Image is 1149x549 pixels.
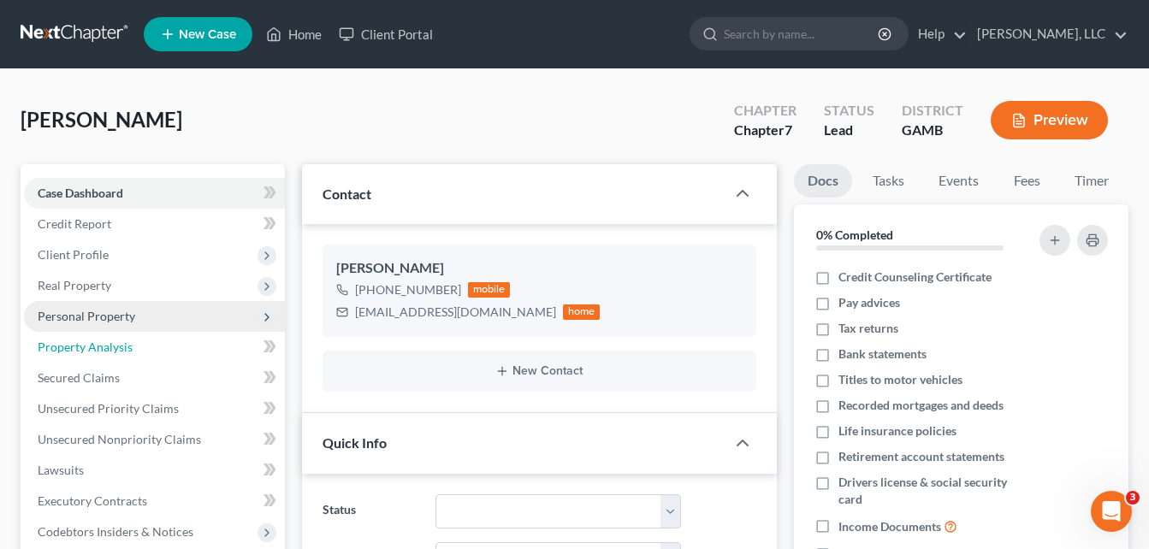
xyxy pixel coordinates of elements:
[38,432,201,446] span: Unsecured Nonpriority Claims
[1091,491,1132,532] iframe: Intercom live chat
[838,448,1004,465] span: Retirement account statements
[323,186,371,202] span: Contact
[38,401,179,416] span: Unsecured Priority Claims
[816,227,893,242] strong: 0% Completed
[724,18,880,50] input: Search by name...
[336,364,743,378] button: New Contact
[336,258,743,279] div: [PERSON_NAME]
[314,494,427,528] label: Status
[785,121,792,138] span: 7
[38,216,111,231] span: Credit Report
[24,455,285,486] a: Lawsuits
[838,345,927,363] span: Bank statements
[838,474,1030,508] span: Drivers license & social security card
[902,121,963,140] div: GAMB
[1126,491,1140,505] span: 3
[38,186,123,200] span: Case Dashboard
[38,339,133,354] span: Property Analysis
[24,393,285,424] a: Unsecured Priority Claims
[909,19,967,50] a: Help
[38,493,147,508] span: Executory Contracts
[838,294,900,311] span: Pay advices
[38,278,111,292] span: Real Property
[24,424,285,455] a: Unsecured Nonpriority Claims
[734,121,797,140] div: Chapter
[355,281,461,298] div: [PHONE_NUMBER]
[38,370,120,385] span: Secured Claims
[824,101,874,121] div: Status
[925,164,992,198] a: Events
[323,434,387,451] span: Quick Info
[38,524,193,539] span: Codebtors Insiders & Notices
[21,107,182,132] span: [PERSON_NAME]
[838,371,962,388] span: Titles to motor vehicles
[468,282,511,298] div: mobile
[24,332,285,363] a: Property Analysis
[355,304,556,321] div: [EMAIL_ADDRESS][DOMAIN_NAME]
[1061,164,1122,198] a: Timer
[38,247,109,262] span: Client Profile
[838,320,898,337] span: Tax returns
[179,28,236,41] span: New Case
[794,164,852,198] a: Docs
[563,304,601,320] div: home
[999,164,1054,198] a: Fees
[330,19,441,50] a: Client Portal
[24,209,285,239] a: Credit Report
[258,19,330,50] a: Home
[24,178,285,209] a: Case Dashboard
[24,486,285,517] a: Executory Contracts
[838,269,992,286] span: Credit Counseling Certificate
[824,121,874,140] div: Lead
[734,101,797,121] div: Chapter
[859,164,918,198] a: Tasks
[38,463,84,477] span: Lawsuits
[24,363,285,393] a: Secured Claims
[902,101,963,121] div: District
[838,422,957,440] span: Life insurance policies
[838,518,941,535] span: Income Documents
[991,101,1108,139] button: Preview
[968,19,1128,50] a: [PERSON_NAME], LLC
[38,309,135,323] span: Personal Property
[838,397,1004,414] span: Recorded mortgages and deeds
